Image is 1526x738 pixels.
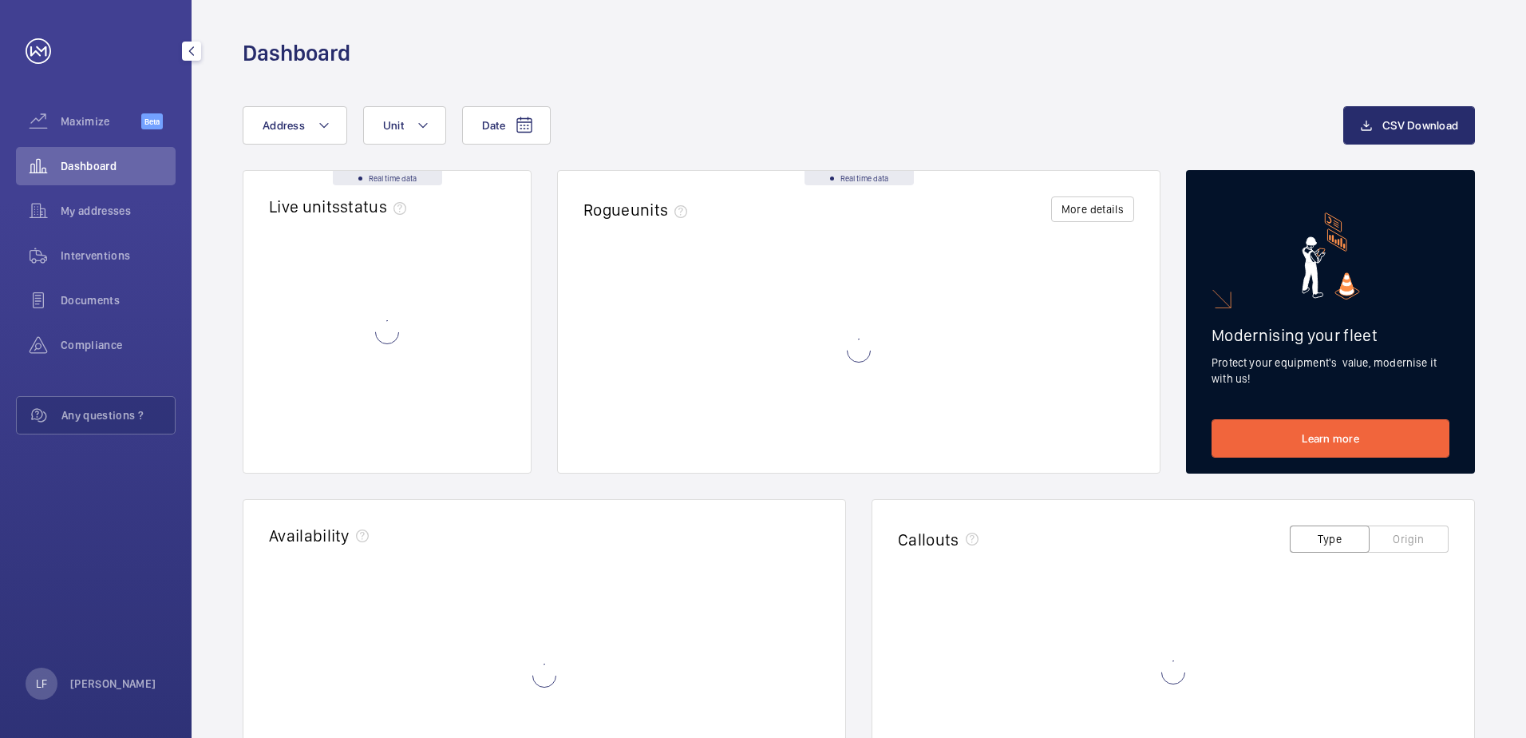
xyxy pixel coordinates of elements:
[61,248,176,264] span: Interventions
[583,200,694,220] h2: Rogue
[462,106,551,145] button: Date
[61,113,141,129] span: Maximize
[482,119,505,132] span: Date
[269,526,350,546] h2: Availability
[243,106,347,145] button: Address
[36,676,47,692] p: LF
[1369,526,1449,553] button: Origin
[333,171,442,185] div: Real time data
[383,119,404,132] span: Unit
[141,113,163,129] span: Beta
[61,203,176,219] span: My addresses
[61,337,176,353] span: Compliance
[1212,355,1449,387] p: Protect your equipment's value, modernise it with us!
[61,158,176,174] span: Dashboard
[61,407,175,423] span: Any questions ?
[631,200,694,220] span: units
[1290,526,1370,553] button: Type
[243,38,350,68] h1: Dashboard
[1212,419,1449,458] a: Learn more
[340,196,413,216] span: status
[1212,325,1449,345] h2: Modernising your fleet
[263,119,305,132] span: Address
[1051,196,1134,222] button: More details
[1343,106,1475,145] button: CSV Download
[1382,119,1458,132] span: CSV Download
[61,292,176,308] span: Documents
[898,530,959,550] h2: Callouts
[363,106,446,145] button: Unit
[269,196,413,216] h2: Live units
[1302,212,1360,300] img: marketing-card.svg
[70,676,156,692] p: [PERSON_NAME]
[805,171,914,185] div: Real time data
